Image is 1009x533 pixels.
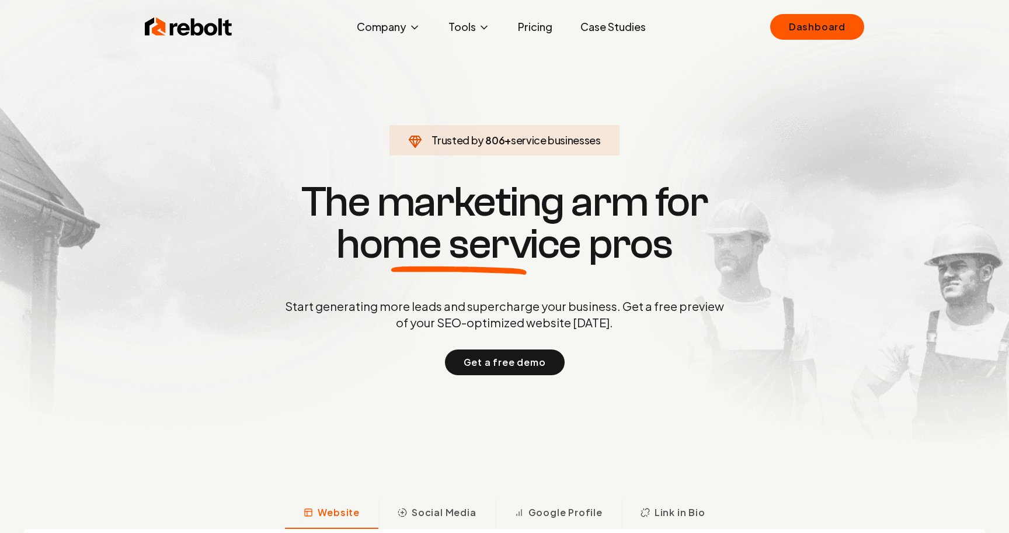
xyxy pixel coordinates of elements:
[495,499,621,529] button: Google Profile
[571,15,655,39] a: Case Studies
[445,349,565,375] button: Get a free demo
[283,298,726,331] p: Start generating more leads and supercharge your business. Get a free preview of your SEO-optimiz...
[412,506,476,520] span: Social Media
[347,15,430,39] button: Company
[511,133,601,147] span: service businesses
[770,14,864,40] a: Dashboard
[509,15,562,39] a: Pricing
[655,506,705,520] span: Link in Bio
[318,506,360,520] span: Website
[285,499,378,529] button: Website
[505,133,511,147] span: +
[485,132,505,148] span: 806
[439,15,499,39] button: Tools
[145,15,232,39] img: Rebolt Logo
[528,506,603,520] span: Google Profile
[224,181,785,265] h1: The marketing arm for pros
[432,133,483,147] span: Trusted by
[621,499,724,529] button: Link in Bio
[378,499,495,529] button: Social Media
[336,223,581,265] span: home service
